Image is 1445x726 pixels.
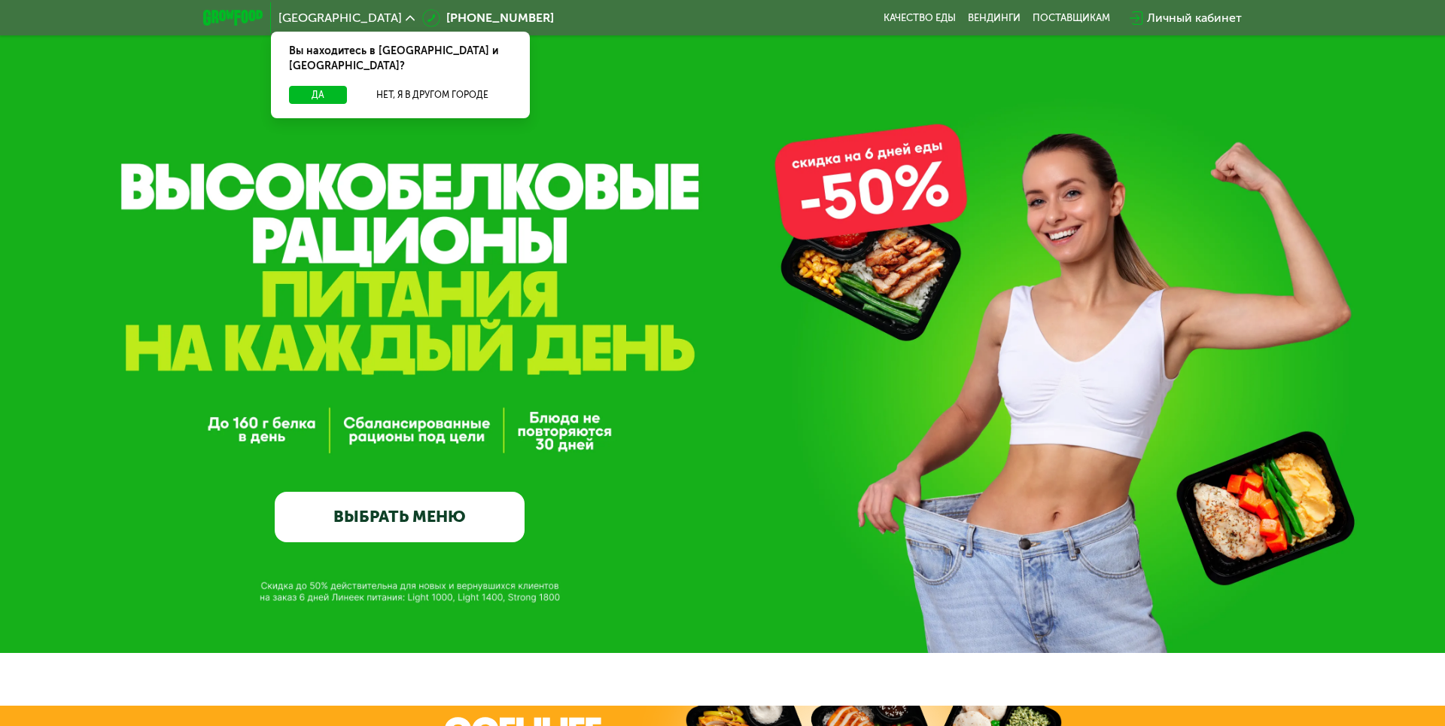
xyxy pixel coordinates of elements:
[278,12,402,24] span: [GEOGRAPHIC_DATA]
[968,12,1021,24] a: Вендинги
[289,86,347,104] button: Да
[422,9,554,27] a: [PHONE_NUMBER]
[275,492,525,542] a: ВЫБРАТЬ МЕНЮ
[884,12,956,24] a: Качество еды
[1147,9,1242,27] div: Личный кабинет
[353,86,512,104] button: Нет, я в другом городе
[271,32,530,86] div: Вы находитесь в [GEOGRAPHIC_DATA] и [GEOGRAPHIC_DATA]?
[1033,12,1110,24] div: поставщикам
